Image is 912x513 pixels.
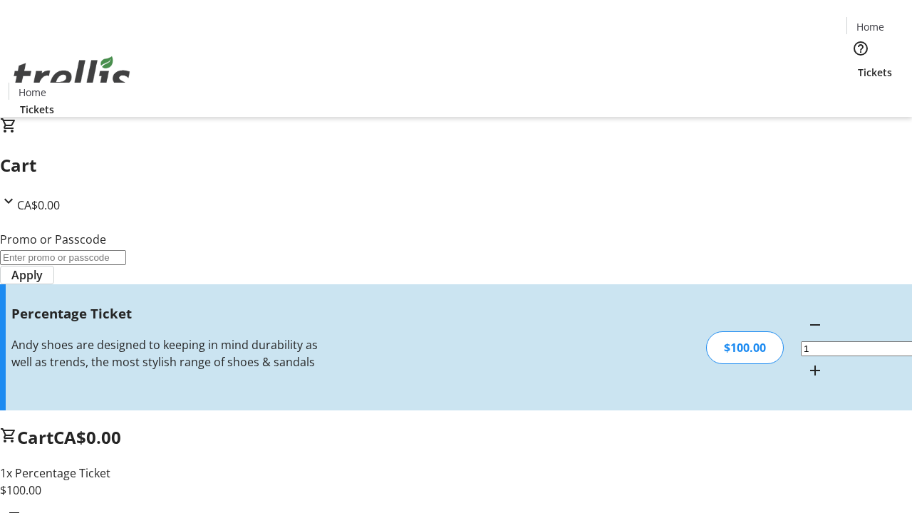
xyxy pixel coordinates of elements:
img: Orient E2E Organization 99wFK8BcfE's Logo [9,41,135,112]
button: Cart [846,80,875,108]
span: CA$0.00 [53,425,121,449]
span: Tickets [20,102,54,117]
button: Help [846,34,875,63]
span: Home [19,85,46,100]
a: Home [847,19,893,34]
div: $100.00 [706,331,784,364]
div: Andy shoes are designed to keeping in mind durability as well as trends, the most stylish range o... [11,336,323,370]
a: Tickets [9,102,66,117]
span: Home [856,19,884,34]
a: Home [9,85,55,100]
h3: Percentage Ticket [11,304,323,323]
button: Increment by one [801,356,829,385]
button: Decrement by one [801,311,829,339]
span: Tickets [858,65,892,80]
span: Apply [11,266,43,284]
a: Tickets [846,65,903,80]
span: CA$0.00 [17,197,60,213]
